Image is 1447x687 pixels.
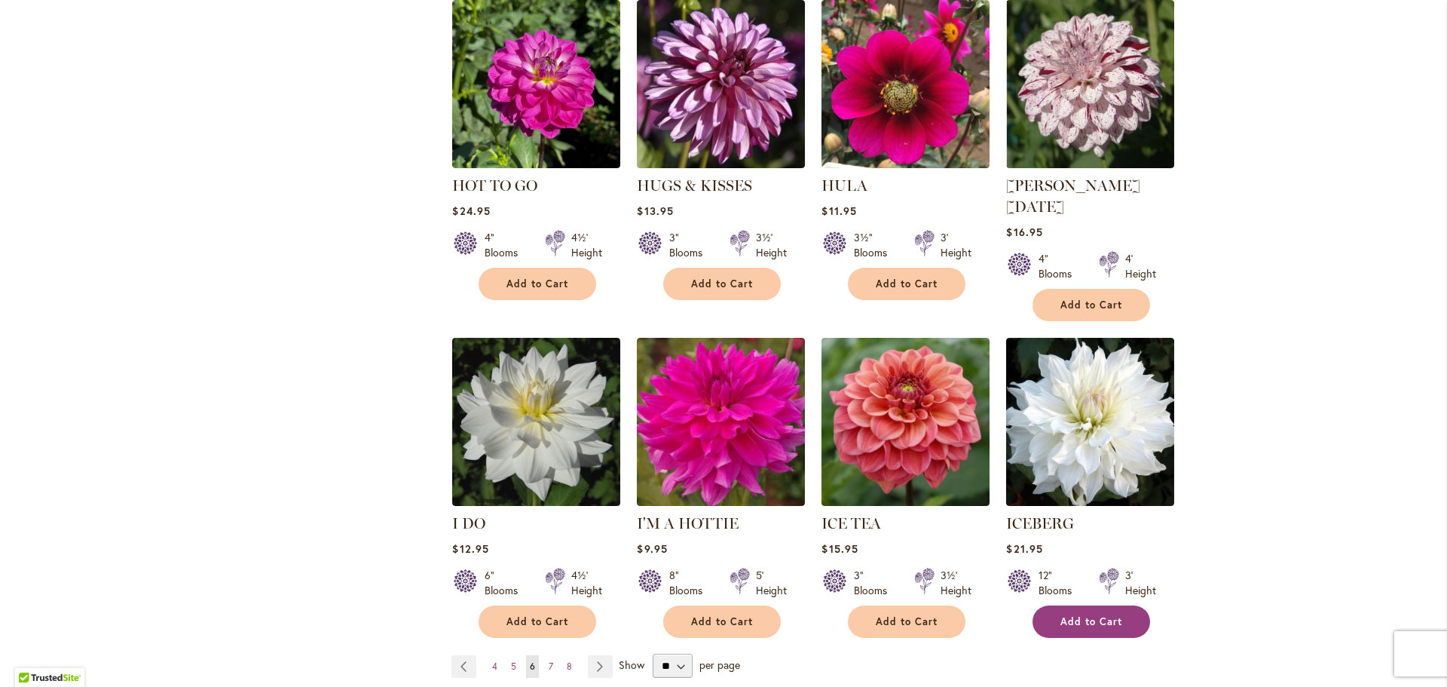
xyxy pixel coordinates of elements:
[756,568,787,598] div: 5' Height
[821,176,867,195] a: HULA
[479,606,596,638] button: Add to Cart
[1060,299,1122,311] span: Add to Cart
[549,661,553,672] span: 7
[571,230,602,260] div: 4½' Height
[876,278,938,290] span: Add to Cart
[821,514,881,532] a: ICE TEA
[1006,514,1074,532] a: ICEBERG
[1006,157,1174,171] a: HULIN'S CARNIVAL
[663,268,781,300] button: Add to Cart
[1006,176,1140,216] a: [PERSON_NAME] [DATE]
[485,568,527,598] div: 6" Blooms
[506,615,568,628] span: Add to Cart
[11,633,54,676] iframe: Launch Accessibility Center
[507,655,520,678] a: 5
[821,204,856,218] span: $11.95
[452,495,620,509] a: I DO
[821,338,990,506] img: ICE TEA
[1006,541,1042,556] span: $21.95
[545,655,557,678] a: 7
[452,204,490,218] span: $24.95
[854,568,896,598] div: 3" Blooms
[511,661,516,672] span: 5
[699,658,740,672] span: per page
[669,568,711,598] div: 8" Blooms
[848,606,965,638] button: Add to Cart
[563,655,576,678] a: 8
[1032,606,1150,638] button: Add to Cart
[479,268,596,300] button: Add to Cart
[1039,568,1081,598] div: 12" Blooms
[637,338,805,506] img: I'm A Hottie
[1006,338,1174,506] img: ICEBERG
[452,338,620,506] img: I DO
[848,268,965,300] button: Add to Cart
[821,157,990,171] a: HULA
[1006,225,1042,239] span: $16.95
[1039,251,1081,281] div: 4" Blooms
[567,661,572,672] span: 8
[691,278,753,290] span: Add to Cart
[691,615,753,628] span: Add to Cart
[637,541,667,556] span: $9.95
[492,661,497,672] span: 4
[637,495,805,509] a: I'm A Hottie
[941,568,971,598] div: 3½' Height
[1125,251,1156,281] div: 4' Height
[663,606,781,638] button: Add to Cart
[637,204,673,218] span: $13.95
[854,230,896,260] div: 3½" Blooms
[821,541,858,556] span: $15.95
[1060,615,1122,628] span: Add to Cart
[452,176,537,195] a: HOT TO GO
[571,568,602,598] div: 4½' Height
[637,514,739,532] a: I'M A HOTTIE
[1032,289,1150,321] button: Add to Cart
[619,658,644,672] span: Show
[756,230,787,260] div: 3½' Height
[485,230,527,260] div: 4" Blooms
[488,655,501,678] a: 4
[1125,568,1156,598] div: 3' Height
[941,230,971,260] div: 3' Height
[637,157,805,171] a: HUGS & KISSES
[506,278,568,290] span: Add to Cart
[821,495,990,509] a: ICE TEA
[1006,495,1174,509] a: ICEBERG
[876,615,938,628] span: Add to Cart
[637,176,752,195] a: HUGS & KISSES
[452,514,485,532] a: I DO
[452,157,620,171] a: HOT TO GO
[530,661,535,672] span: 6
[452,541,488,556] span: $12.95
[669,230,711,260] div: 3" Blooms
